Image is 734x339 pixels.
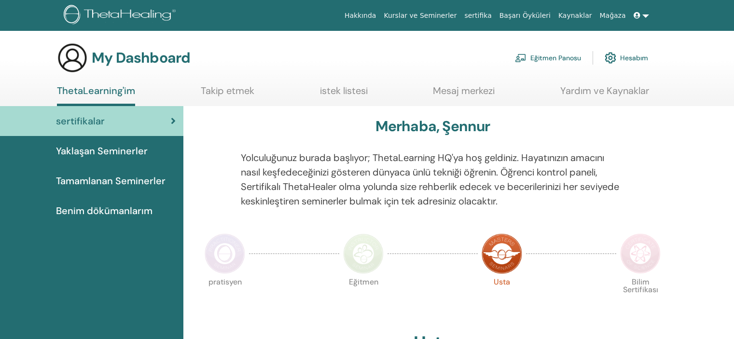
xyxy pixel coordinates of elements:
a: Kaynaklar [554,7,596,25]
span: Tamamlanan Seminerler [56,174,166,188]
p: pratisyen [205,278,245,319]
p: Usta [482,278,522,319]
a: istek listesi [320,85,368,104]
img: generic-user-icon.jpg [57,42,88,73]
p: Yolculuğunuz burada başlıyor; ThetaLearning HQ'ya hoş geldiniz. Hayatınızın amacını nasıl keşfede... [241,150,625,208]
img: Certificate of Science [620,233,661,274]
a: Hesabım [605,47,648,68]
p: Eğitmen [343,278,384,319]
a: Başarı Öyküleri [496,7,554,25]
p: Bilim Sertifikası [620,278,661,319]
a: Mağaza [596,7,629,25]
img: logo.png [64,5,179,27]
a: Hakkında [341,7,380,25]
img: Instructor [343,233,384,274]
a: Mesaj merkezi [433,85,495,104]
a: Kurslar ve Seminerler [380,7,460,25]
img: chalkboard-teacher.svg [515,54,526,62]
img: Practitioner [205,233,245,274]
h3: Merhaba, Şennur [375,118,490,135]
a: sertifika [460,7,495,25]
a: Yardım ve Kaynaklar [560,85,649,104]
span: Benim dökümanlarım [56,203,152,218]
a: Eğitmen Panosu [515,47,581,68]
h3: My Dashboard [92,49,190,67]
img: Master [482,233,522,274]
span: Yaklaşan Seminerler [56,144,148,158]
span: sertifikalar [56,114,105,128]
a: ThetaLearning'im [57,85,135,106]
a: Takip etmek [201,85,254,104]
img: cog.svg [605,50,616,66]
